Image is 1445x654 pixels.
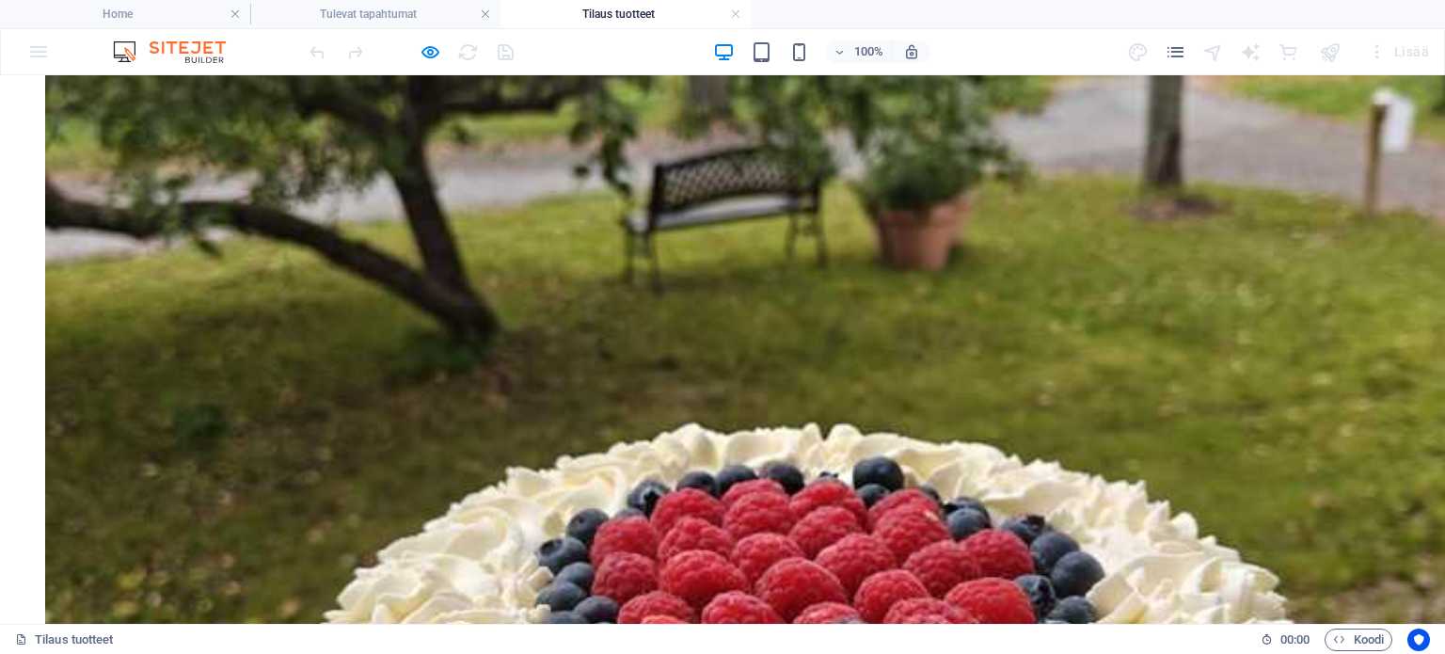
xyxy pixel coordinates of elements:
h4: Tilaus tuotteet [500,4,751,24]
button: Koodi [1325,629,1392,651]
span: : [1294,632,1296,646]
h6: Istunnon aika [1261,629,1310,651]
h6: 100% [854,40,884,63]
button: pages [1165,40,1187,63]
span: 00 00 [1280,629,1310,651]
h4: Tulevat tapahtumat [250,4,500,24]
button: Usercentrics [1407,629,1430,651]
a: Napsauta peruuttaaksesi valinnan. Kaksoisnapsauta avataksesi Sivut [15,629,114,651]
button: 100% [826,40,893,63]
span: Koodi [1333,629,1384,651]
i: Sivut (Ctrl+Alt+S) [1165,41,1186,63]
img: Editor Logo [108,40,249,63]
